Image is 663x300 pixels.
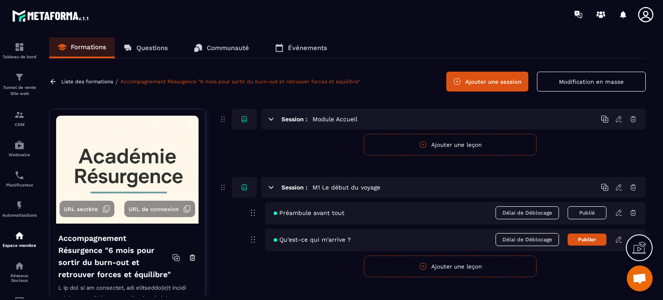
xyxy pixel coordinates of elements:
button: Modification en masse [537,72,646,92]
a: automationsautomationsWebinaire [2,133,37,164]
h6: Session : [281,184,307,191]
p: Réseaux Sociaux [2,273,37,283]
h6: Session : [281,116,307,123]
button: Ajouter une session [446,72,528,92]
a: Formations [49,38,115,58]
button: URL de connexion [124,201,195,217]
img: formation [14,110,25,120]
p: Communauté [207,44,249,52]
p: Espace membre [2,243,37,248]
span: Qu'est-ce qui m'arrive ? [274,236,351,243]
a: formationformationCRM [2,103,37,133]
img: automations [14,200,25,211]
a: schedulerschedulerPlanificateur [2,164,37,194]
p: Webinaire [2,152,37,157]
h4: Accompagnement Résurgence "6 mois pour sortir du burn-out et retrouver forces et équilibre" [58,232,172,281]
p: Automatisations [2,213,37,218]
p: Questions [136,44,168,52]
a: automationsautomationsEspace membre [2,224,37,254]
p: Planificateur [2,183,37,187]
span: Préambule avant tout [274,209,344,216]
button: Publié [568,206,606,219]
span: Délai de Déblocage [496,233,559,246]
img: background [56,116,199,224]
a: Événements [266,38,336,58]
a: automationsautomationsAutomatisations [2,194,37,224]
a: formationformationTableau de bord [2,35,37,66]
img: formation [14,42,25,52]
a: Accompagnement Résurgence "6 mois pour sortir du burn-out et retrouver forces et équilibre" [120,79,360,85]
a: Communauté [185,38,258,58]
span: URL de connexion [129,206,179,212]
span: Délai de Déblocage [496,206,559,219]
div: Ouvrir le chat [627,265,653,291]
p: CRM [2,122,37,127]
button: URL secrète [60,201,114,217]
a: Questions [115,38,177,58]
a: social-networksocial-networkRéseaux Sociaux [2,254,37,289]
p: Tableau de bord [2,54,37,59]
button: Ajouter une leçon [364,256,537,277]
a: formationformationTunnel de vente Site web [2,66,37,103]
a: Liste des formations [61,79,113,85]
h5: M1 Le début du voyage [313,183,380,192]
img: scheduler [14,170,25,180]
img: automations [14,140,25,150]
img: formation [14,72,25,82]
p: Tunnel de vente Site web [2,85,37,97]
button: Ajouter une leçon [364,134,537,155]
span: / [115,78,118,86]
img: logo [12,8,90,23]
h5: Module Accueil [313,115,357,123]
span: URL secrète [64,206,98,212]
img: social-network [14,261,25,271]
p: Événements [288,44,327,52]
img: automations [14,231,25,241]
button: Publier [568,234,606,246]
p: Formations [71,43,106,51]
